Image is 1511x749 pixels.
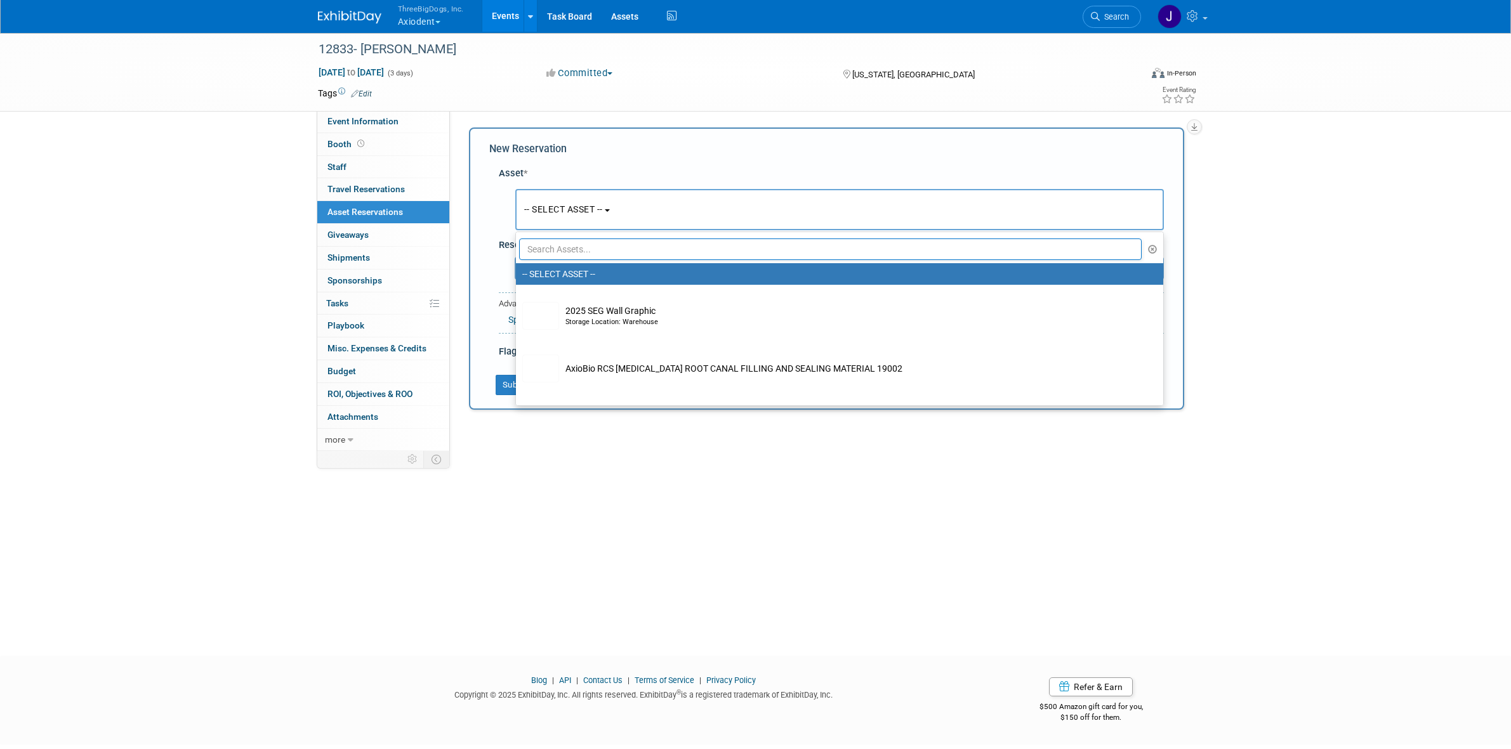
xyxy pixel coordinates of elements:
td: Personalize Event Tab Strip [402,451,424,467]
a: Shipments [317,247,449,269]
span: Flag: [499,346,519,357]
a: Specify Shipping Logistics Category [508,315,649,325]
a: Event Information [317,110,449,133]
a: ROI, Objectives & ROO [317,383,449,405]
sup: ® [676,689,681,696]
div: Event Format [1066,66,1197,85]
span: | [696,675,704,685]
span: Booth [327,139,367,149]
span: Travel Reservations [327,184,405,194]
span: -- SELECT ASSET -- [524,204,603,214]
a: Asset Reservations [317,201,449,223]
span: [US_STATE], [GEOGRAPHIC_DATA] [852,70,975,79]
span: to [345,67,357,77]
a: Contact Us [583,675,623,685]
div: Event Rating [1161,87,1196,93]
span: Misc. Expenses & Credits [327,343,426,353]
span: Tasks [326,298,348,308]
span: | [549,675,557,685]
span: Attachments [327,412,378,422]
div: Asset [499,167,1164,180]
a: Attachments [317,406,449,428]
a: Sponsorships [317,270,449,292]
span: Playbook [327,320,364,330]
span: (3 days) [386,69,413,77]
a: Blog [531,675,547,685]
div: Storage Location: Warehouse [565,317,1138,327]
span: [DATE] [DATE] [318,67,385,78]
a: Tasks [317,292,449,315]
a: Playbook [317,315,449,337]
a: Terms of Service [635,675,694,685]
span: New Reservation [489,143,567,155]
a: Staff [317,156,449,178]
span: more [325,434,345,445]
div: In-Person [1166,68,1196,78]
div: 12833- [PERSON_NAME] [314,38,1122,61]
span: | [573,675,581,685]
td: Tags [318,87,372,100]
a: Privacy Policy [706,675,756,685]
label: -- SELECT ASSET -- [522,266,1151,282]
span: Event Information [327,116,399,126]
div: $150 off for them. [989,712,1194,723]
div: Copyright © 2025 ExhibitDay, Inc. All rights reserved. ExhibitDay is a registered trademark of Ex... [318,686,970,701]
img: Format-Inperson.png [1152,68,1165,78]
a: more [317,429,449,451]
button: -- SELECT ASSET -- [515,189,1164,230]
span: Sponsorships [327,275,382,285]
button: Submit [496,375,538,395]
a: Travel Reservations [317,178,449,200]
input: Search Assets... [519,238,1142,260]
button: Committed [542,67,617,80]
div: Advanced Options [499,298,1164,310]
span: ThreeBigDogs, Inc. [398,2,464,15]
span: Asset Reservations [327,207,403,217]
div: Reservation Notes [499,238,1164,252]
a: Budget [317,360,449,382]
td: AxioBio RCS [MEDICAL_DATA] ROOT CANAL FILLING AND SEALING MATERIAL 19002 [559,355,1138,382]
img: ExhibitDay [318,11,381,23]
a: API [559,675,571,685]
img: Justin Newborn [1158,4,1182,29]
td: Toggle Event Tabs [423,451,449,467]
a: Misc. Expenses & Credits [317,337,449,360]
td: 2025 SEG Wall Graphic [559,302,1138,330]
span: Shipments [327,252,370,263]
span: | [624,675,633,685]
span: ROI, Objectives & ROO [327,389,412,399]
span: Search [1100,12,1129,22]
div: $500 Amazon gift card for you, [989,693,1194,722]
span: Staff [327,162,346,172]
span: Booth not reserved yet [355,139,367,148]
span: Budget [327,366,356,376]
span: Giveaways [327,230,369,240]
a: Giveaways [317,224,449,246]
a: Edit [351,89,372,98]
a: Search [1083,6,1141,28]
a: Refer & Earn [1049,677,1133,696]
a: Booth [317,133,449,155]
